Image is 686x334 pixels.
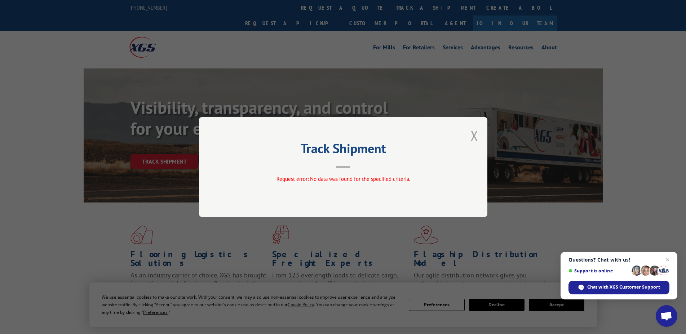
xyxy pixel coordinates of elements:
[656,305,677,327] div: Open chat
[663,255,672,264] span: Close chat
[470,126,478,145] button: Close modal
[587,284,660,290] span: Chat with XGS Customer Support
[568,257,669,263] span: Questions? Chat with us!
[568,281,669,294] div: Chat with XGS Customer Support
[276,175,410,182] span: Request error: No data was found for the specified criteria.
[568,268,629,273] span: Support is online
[235,143,451,157] h2: Track Shipment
